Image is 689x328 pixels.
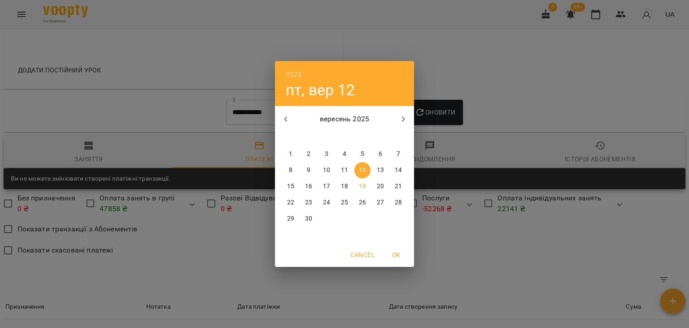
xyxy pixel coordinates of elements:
p: 1 [289,150,292,159]
button: 11 [336,162,353,178]
p: 27 [377,198,384,207]
button: 24 [318,195,335,211]
p: 2 [307,150,310,159]
p: 6 [379,150,382,159]
button: 17 [318,178,335,195]
span: вт [301,133,317,142]
button: 28 [390,195,406,211]
p: 16 [305,182,312,191]
button: 13 [372,162,388,178]
span: Cancel [350,249,375,260]
button: 21 [390,178,406,195]
p: 17 [323,182,330,191]
button: Cancel [347,247,378,263]
p: вересень 2025 [297,114,393,124]
p: 3 [325,150,328,159]
p: 25 [341,198,348,207]
button: пт, вер 12 [286,81,355,99]
button: 7 [390,146,406,162]
p: 12 [359,166,366,175]
button: 1 [283,146,299,162]
button: 6 [372,146,388,162]
p: 30 [305,214,312,223]
button: 27 [372,195,388,211]
button: 2025 [286,68,302,81]
button: 2 [301,146,317,162]
button: 15 [283,178,299,195]
button: 29 [283,211,299,227]
button: 19 [354,178,371,195]
button: 23 [301,195,317,211]
button: 18 [336,178,353,195]
button: 12 [354,162,371,178]
p: 18 [341,182,348,191]
p: 23 [305,198,312,207]
p: 28 [395,198,402,207]
p: 13 [377,166,384,175]
button: 5 [354,146,371,162]
button: 9 [301,162,317,178]
p: 24 [323,198,330,207]
p: 22 [287,198,294,207]
p: 10 [323,166,330,175]
button: OK [382,247,410,263]
p: 15 [287,182,294,191]
p: 19 [359,182,366,191]
button: 4 [336,146,353,162]
p: 20 [377,182,384,191]
p: 5 [361,150,364,159]
button: 16 [301,178,317,195]
span: ср [318,133,335,142]
p: 9 [307,166,310,175]
button: 22 [283,195,299,211]
p: 4 [343,150,346,159]
button: 26 [354,195,371,211]
p: 11 [341,166,348,175]
button: 25 [336,195,353,211]
button: 20 [372,178,388,195]
p: 29 [287,214,294,223]
button: 3 [318,146,335,162]
p: 8 [289,166,292,175]
button: 30 [301,211,317,227]
p: 26 [359,198,366,207]
span: сб [372,133,388,142]
span: OK [385,249,407,260]
span: нд [390,133,406,142]
p: 14 [395,166,402,175]
button: 14 [390,162,406,178]
p: 21 [395,182,402,191]
button: 8 [283,162,299,178]
span: пн [283,133,299,142]
p: 7 [397,150,400,159]
button: 10 [318,162,335,178]
span: пт [354,133,371,142]
span: чт [336,133,353,142]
